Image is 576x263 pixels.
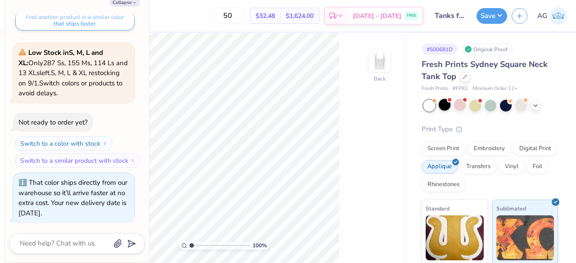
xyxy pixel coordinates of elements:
[102,141,108,146] img: Switch to a color with stock
[422,142,465,156] div: Screen Print
[537,11,547,21] span: AG
[256,11,275,21] span: $32.48
[426,204,450,213] span: Standard
[371,52,389,70] img: Back
[15,11,135,31] button: Find another product in a similar color that ships faster
[18,118,88,127] div: Not ready to order yet?
[513,142,557,156] div: Digital Print
[496,215,554,260] img: Sublimated
[15,153,140,168] button: Switch to a similar product with stock
[527,160,548,174] div: Foil
[453,85,468,93] span: # FP82
[537,7,567,25] a: AG
[426,215,484,260] img: Standard
[496,204,526,213] span: Sublimated
[18,178,127,218] div: That color ships directly from our warehouse so it’ll arrive faster at no extra cost. Your new de...
[499,160,524,174] div: Vinyl
[286,11,314,21] span: $1,624.00
[428,7,472,25] input: Untitled Design
[18,48,103,67] strong: Low Stock in S, M, L and XL :
[422,160,458,174] div: Applique
[407,13,416,19] span: FREE
[468,142,511,156] div: Embroidery
[422,59,548,82] span: Fresh Prints Sydney Square Neck Tank Top
[549,7,567,25] img: Akshika Gurao
[422,178,465,192] div: Rhinestones
[252,241,267,250] span: 100 %
[460,160,496,174] div: Transfers
[477,8,507,24] button: Save
[18,48,128,98] span: Only 287 Ss, 155 Ms, 114 Ls and 13 XLs left. S, M, L & XL restocking on 9/1. Switch colors or pro...
[422,124,558,134] div: Print Type
[422,44,458,55] div: # 500681D
[422,85,448,93] span: Fresh Prints
[462,44,513,55] div: Original Proof
[210,8,245,24] input: – –
[374,75,386,83] div: Back
[472,85,517,93] span: Minimum Order: 12 +
[130,158,135,163] img: Switch to a similar product with stock
[353,11,401,21] span: [DATE] - [DATE]
[15,136,112,151] button: Switch to a color with stock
